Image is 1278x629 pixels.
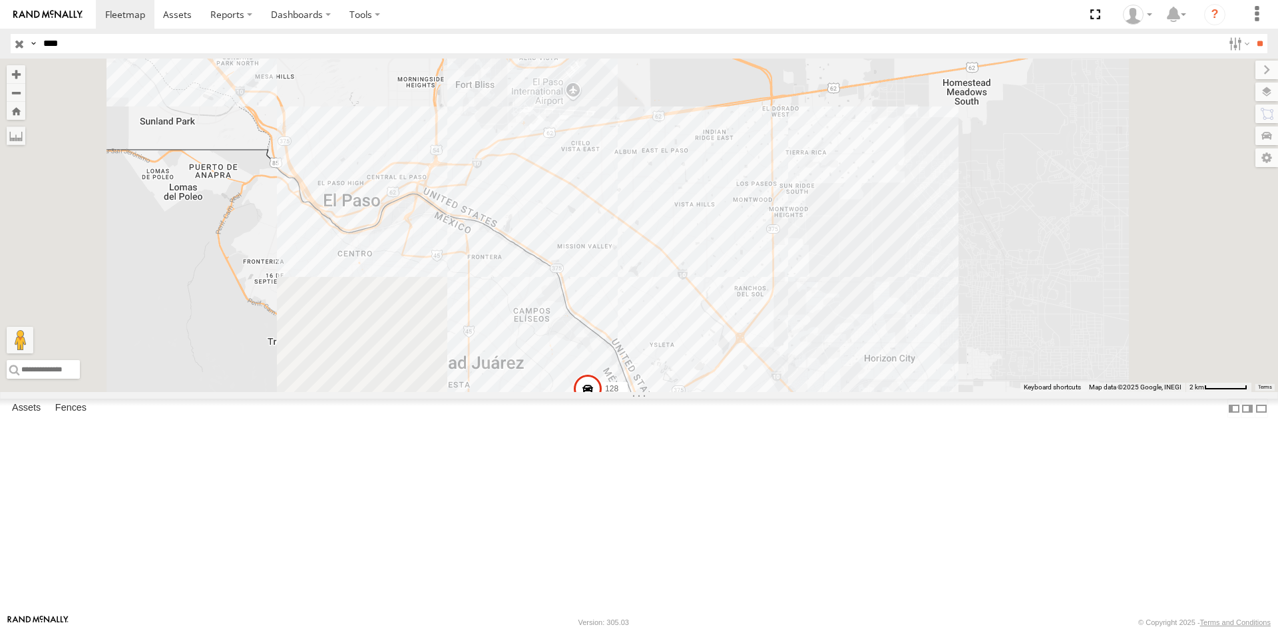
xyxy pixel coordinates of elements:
span: Map data ©2025 Google, INEGI [1089,383,1181,391]
label: Hide Summary Table [1255,399,1268,418]
div: © Copyright 2025 - [1138,618,1271,626]
label: Fences [49,399,93,418]
div: fernando ponce [1118,5,1157,25]
a: Terms and Conditions [1200,618,1271,626]
span: 2 km [1189,383,1204,391]
label: Dock Summary Table to the Left [1227,399,1241,418]
button: Zoom in [7,65,25,83]
label: Search Filter Options [1223,34,1252,53]
button: Keyboard shortcuts [1024,383,1081,392]
button: Map Scale: 2 km per 61 pixels [1185,383,1251,392]
a: Terms [1258,385,1272,390]
button: Drag Pegman onto the map to open Street View [7,327,33,353]
label: Assets [5,399,47,418]
button: Zoom out [7,83,25,102]
label: Measure [7,126,25,145]
label: Map Settings [1255,148,1278,167]
span: 128 [605,384,618,393]
i: ? [1204,4,1225,25]
img: rand-logo.svg [13,10,83,19]
a: Visit our Website [7,616,69,629]
div: Version: 305.03 [578,618,629,626]
label: Dock Summary Table to the Right [1241,399,1254,418]
label: Search Query [28,34,39,53]
button: Zoom Home [7,102,25,120]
